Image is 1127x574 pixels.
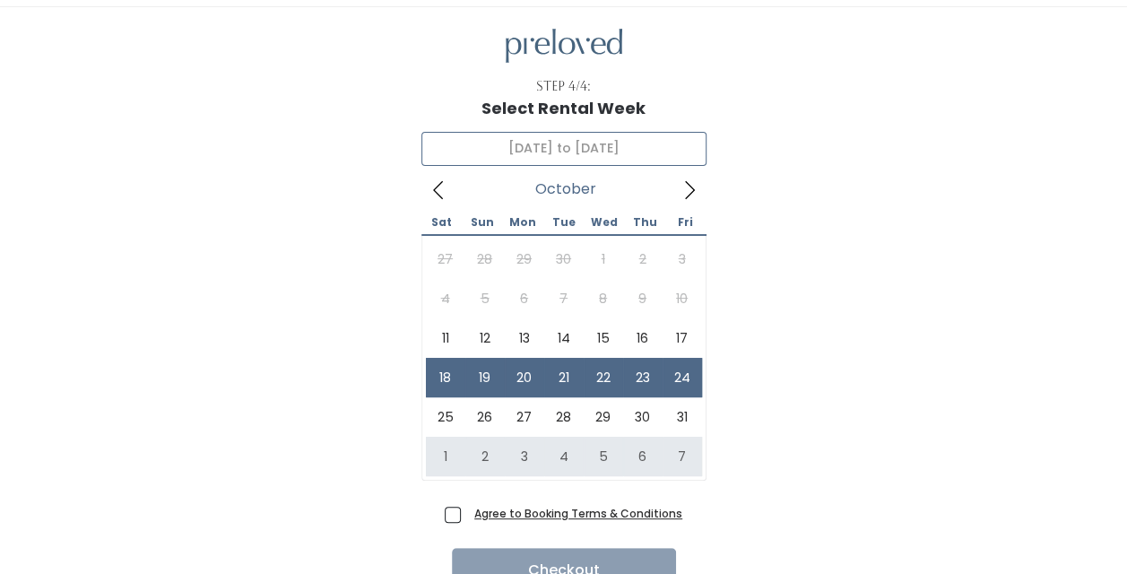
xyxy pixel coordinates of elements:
[505,397,544,437] span: October 27, 2025
[665,217,706,228] span: Fri
[536,77,591,96] div: Step 4/4:
[535,186,596,193] span: October
[584,358,623,397] span: October 22, 2025
[625,217,665,228] span: Thu
[421,132,707,166] input: Select week
[426,437,465,476] span: November 1, 2025
[426,318,465,358] span: October 11, 2025
[506,29,622,64] img: preloved logo
[623,318,663,358] span: October 16, 2025
[623,358,663,397] span: October 23, 2025
[663,318,702,358] span: October 17, 2025
[505,437,544,476] span: November 3, 2025
[465,397,505,437] span: October 26, 2025
[505,318,544,358] span: October 13, 2025
[462,217,502,228] span: Sun
[663,437,702,476] span: November 7, 2025
[623,397,663,437] span: October 30, 2025
[584,397,623,437] span: October 29, 2025
[426,358,465,397] span: October 18, 2025
[544,397,584,437] span: October 28, 2025
[505,358,544,397] span: October 20, 2025
[426,397,465,437] span: October 25, 2025
[481,100,646,117] h1: Select Rental Week
[502,217,542,228] span: Mon
[421,217,462,228] span: Sat
[584,318,623,358] span: October 15, 2025
[544,437,584,476] span: November 4, 2025
[465,358,505,397] span: October 19, 2025
[584,217,624,228] span: Wed
[544,318,584,358] span: October 14, 2025
[543,217,584,228] span: Tue
[544,358,584,397] span: October 21, 2025
[474,506,682,521] a: Agree to Booking Terms & Conditions
[465,318,505,358] span: October 12, 2025
[663,358,702,397] span: October 24, 2025
[465,437,505,476] span: November 2, 2025
[623,437,663,476] span: November 6, 2025
[584,437,623,476] span: November 5, 2025
[663,397,702,437] span: October 31, 2025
